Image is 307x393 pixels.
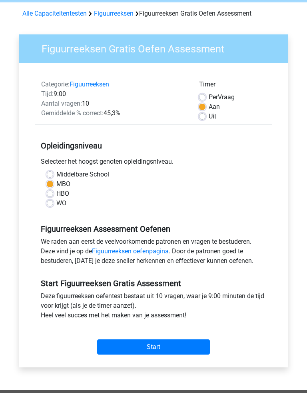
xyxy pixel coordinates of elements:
div: 45,3% [35,109,193,118]
label: WO [56,199,66,209]
label: MBO [56,180,70,189]
span: Aantal vragen: [41,100,82,108]
div: Selecteer het hoogst genoten opleidingsniveau. [35,157,272,170]
label: Middelbare School [56,170,109,180]
h3: Figuurreeksen Gratis Oefen Assessment [32,40,282,56]
h5: Start Figuurreeksen Gratis Assessment [41,279,266,289]
a: Figuurreeksen [70,81,109,88]
div: Deze figuurreeksen oefentest bestaat uit 10 vragen, waar je 9:00 minuten de tijd voor krijgt (als... [35,292,272,324]
label: Vraag [209,93,235,102]
a: Figuurreeksen [94,10,134,18]
div: 10 [35,99,193,109]
span: Gemiddelde % correct: [41,110,104,117]
label: Uit [209,112,216,122]
span: Categorie: [41,81,70,88]
div: Figuurreeksen Gratis Oefen Assessment [19,9,288,19]
span: Tijd: [41,90,54,98]
a: Alle Capaciteitentesten [22,10,87,18]
h5: Opleidingsniveau [41,138,266,154]
span: Per [209,94,218,101]
label: HBO [56,189,69,199]
h5: Figuurreeksen Assessment Oefenen [41,225,266,234]
a: Figuurreeksen oefenpagina [92,248,169,255]
input: Start [97,340,210,355]
div: We raden aan eerst de veelvoorkomende patronen en vragen te bestuderen. Deze vind je op de . Door... [35,237,272,269]
div: Timer [199,80,266,93]
div: 9:00 [35,90,193,99]
label: Aan [209,102,220,112]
